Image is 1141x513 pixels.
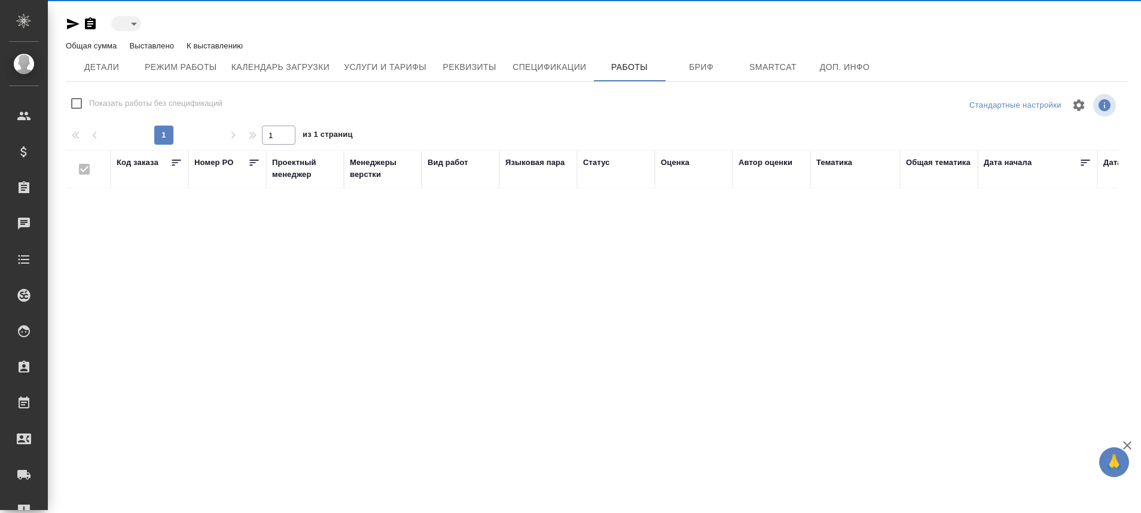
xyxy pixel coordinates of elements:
div: ​ [111,16,141,31]
div: Вид работ [428,157,468,169]
div: Статус [583,157,610,169]
span: Детали [73,60,130,75]
span: Работы [601,60,658,75]
span: Настроить таблицу [1064,91,1093,120]
button: Скопировать ссылку для ЯМессенджера [66,17,80,31]
span: Smartcat [745,60,802,75]
div: split button [966,96,1064,115]
span: Бриф [673,60,730,75]
span: Услуги и тарифы [344,60,426,75]
p: Общая сумма [66,41,120,50]
span: Доп. инфо [816,60,874,75]
span: Календарь загрузки [231,60,330,75]
span: Посмотреть информацию [1093,94,1118,117]
span: из 1 страниц [303,127,353,145]
div: Код заказа [117,157,158,169]
div: Тематика [816,157,852,169]
span: Спецификации [512,60,586,75]
div: Оценка [661,157,690,169]
span: Показать работы без спецификаций [89,97,222,109]
div: Дата начала [984,157,1032,169]
button: 🙏 [1099,447,1129,477]
div: Общая тематика [906,157,971,169]
div: Номер PO [194,157,233,169]
p: Выставлено [129,41,177,50]
span: Реквизиты [441,60,498,75]
div: Проектный менеджер [272,157,338,181]
div: Автор оценки [739,157,792,169]
span: Режим работы [145,60,217,75]
p: К выставлению [187,41,246,50]
div: Языковая пара [505,157,565,169]
span: 🙏 [1104,450,1124,475]
div: Менеджеры верстки [350,157,416,181]
button: Скопировать ссылку [83,17,97,31]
